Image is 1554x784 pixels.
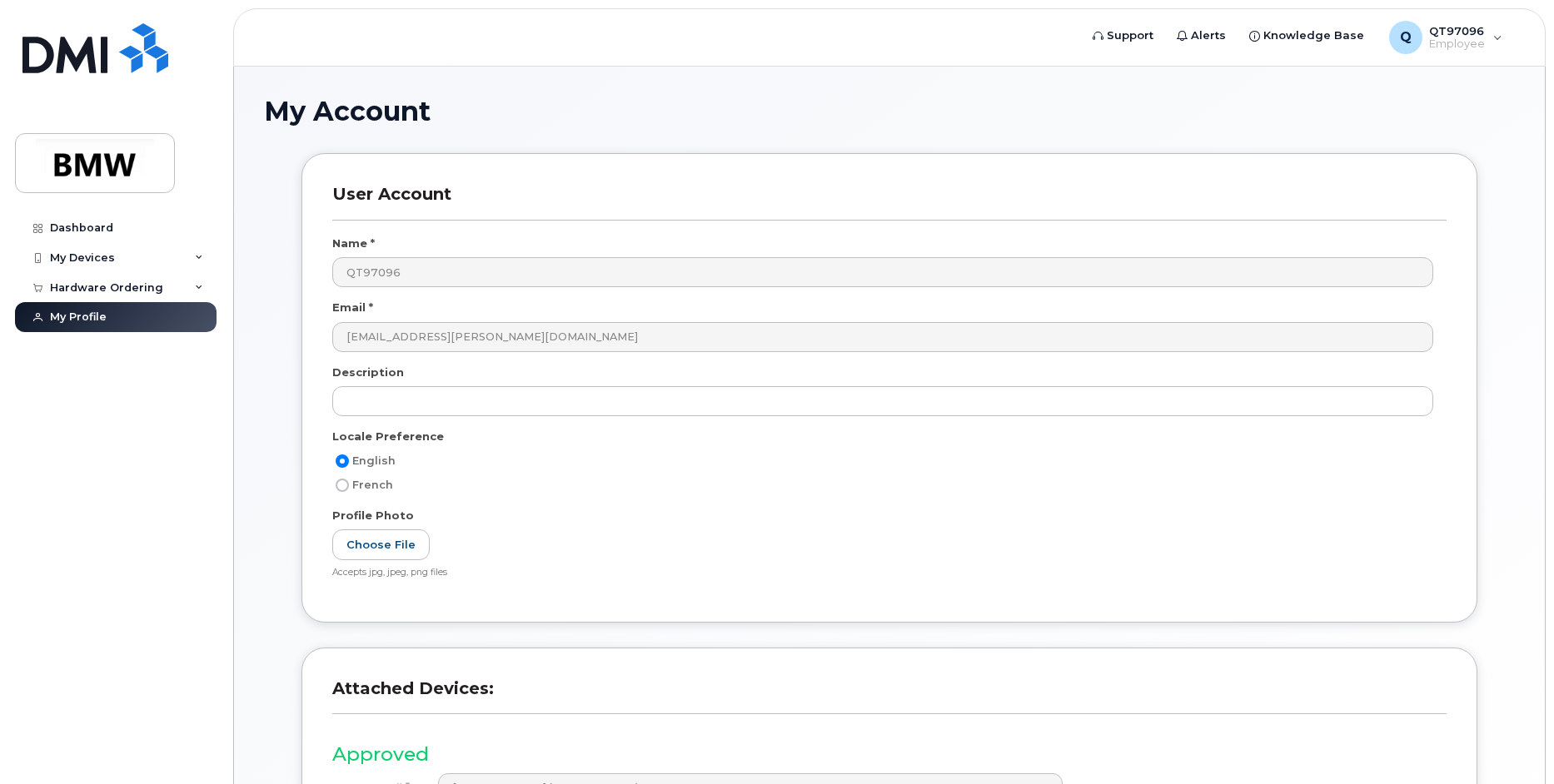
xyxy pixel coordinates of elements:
label: Email * [332,300,373,315]
h3: Attached Devices: [332,678,1447,714]
label: Locale Preference [332,429,444,444]
input: English [336,454,349,468]
span: English [352,454,396,467]
label: Profile Photo [332,508,414,523]
h3: Approved [332,744,1447,765]
div: Accepts jpg, jpeg, png files [332,567,1433,579]
label: Description [332,365,404,380]
h3: User Account [332,184,1447,220]
label: Choose File [332,529,430,560]
label: Name * [332,236,375,251]
input: French [336,479,349,492]
h1: My Account [264,97,1515,126]
span: French [352,479,393,491]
